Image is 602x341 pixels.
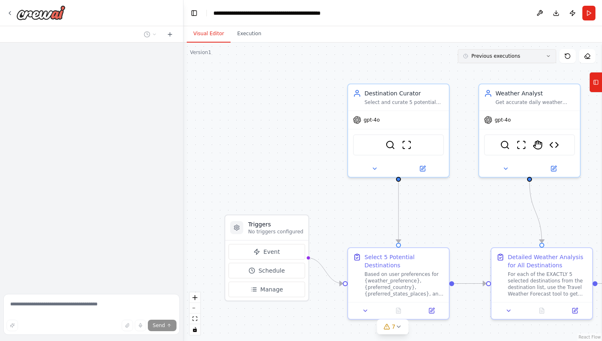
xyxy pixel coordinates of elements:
div: Weather Analyst [496,89,575,97]
span: Previous executions [471,53,520,59]
span: gpt-4o [364,117,380,123]
img: Travel Weather Forecast [549,140,559,150]
button: Execution [231,25,268,43]
button: Improve this prompt [7,320,18,331]
h3: Triggers [248,220,303,228]
button: Click to speak your automation idea [135,320,146,331]
img: ScrapeWebsiteTool [516,140,526,150]
button: fit view [190,314,200,324]
button: Open in side panel [530,164,577,174]
button: Start a new chat [163,29,177,39]
button: Send [148,320,177,331]
span: Event [263,248,280,256]
a: React Flow attribution [579,335,601,339]
div: Select 5 Potential DestinationsBased on user preferences for {weather_preference}, {preferred_cou... [347,247,450,320]
div: Based on user preferences for {weather_preference}, {preferred_country}, {preferred_states_places... [364,271,444,297]
div: Detailed Weather Analysis for All Destinations [508,253,587,269]
div: React Flow controls [190,292,200,335]
button: Visual Editor [187,25,231,43]
button: 7 [377,319,409,334]
div: Destination CuratorSelect and curate 5 potential travel destinations based on user preferences fo... [347,84,450,178]
button: No output available [525,306,559,316]
button: Open in side panel [561,306,589,316]
img: SerperDevTool [385,140,395,150]
span: 7 [392,323,396,331]
div: Detailed Weather Analysis for All DestinationsFor each of the EXACTLY 5 selected destinations fro... [491,247,593,320]
button: Open in side panel [417,306,446,316]
button: Manage [229,282,305,297]
div: Version 1 [190,49,211,56]
g: Edge from 0c956452-bd82-4db0-b0db-5418c812eeeb to ed35f17b-7e92-4a01-aac4-54467d15ed31 [525,182,546,243]
img: ScrapeWebsiteTool [402,140,412,150]
div: Destination Curator [364,89,444,97]
div: Weather AnalystGet accurate daily weather forecasts for all 5 destinations from {arrival_date} to... [478,84,581,178]
g: Edge from triggers to 03f029ed-7dcb-44f0-8575-d2710afef20e [308,254,343,288]
button: Switch to previous chat [140,29,160,39]
img: SerperDevTool [500,140,510,150]
nav: breadcrumb [213,9,336,17]
div: TriggersNo triggers configuredEventScheduleManage [224,215,309,301]
span: Send [153,322,165,329]
button: Schedule [229,263,305,278]
img: Logo [16,5,66,20]
span: Manage [260,285,283,294]
img: StagehandTool [533,140,543,150]
button: zoom in [190,292,200,303]
div: For each of the EXACTLY 5 selected destinations from the destination list, use the Travel Weather... [508,271,587,297]
button: Hide left sidebar [188,7,200,19]
button: Upload files [122,320,133,331]
button: Open in side panel [399,164,446,174]
div: Select 5 Potential Destinations [364,253,444,269]
button: toggle interactivity [190,324,200,335]
button: Previous executions [458,49,556,63]
g: Edge from 03f029ed-7dcb-44f0-8575-d2710afef20e to ed35f17b-7e92-4a01-aac4-54467d15ed31 [454,280,486,288]
p: No triggers configured [248,228,303,235]
div: Select and curate 5 potential travel destinations based on user preferences for {weather_preferen... [364,99,444,106]
span: gpt-4o [495,117,511,123]
button: No output available [381,306,416,316]
div: Get accurate daily weather forecasts for all 5 destinations from {arrival_date} to {return_date} ... [496,99,575,106]
g: Edge from 3ca212d3-63bc-434e-a7b8-b462e5a2a599 to 03f029ed-7dcb-44f0-8575-d2710afef20e [394,182,403,243]
button: Event [229,244,305,260]
button: zoom out [190,303,200,314]
span: Schedule [258,266,285,275]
